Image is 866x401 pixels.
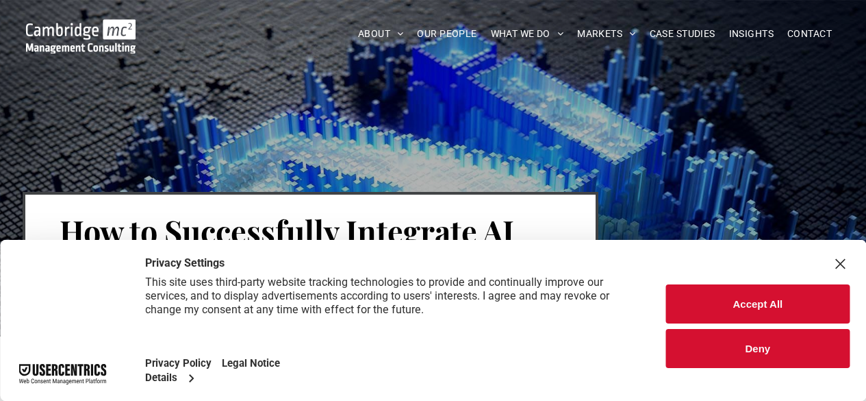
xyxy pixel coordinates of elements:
a: ABOUT [351,23,411,45]
a: CONTACT [780,23,839,45]
a: WHAT WE DO [484,23,571,45]
a: Your Business Transformed | Cambridge Management Consulting [26,21,136,36]
a: INSIGHTS [722,23,780,45]
a: CASE STUDIES [643,23,722,45]
a: OUR PEOPLE [410,23,483,45]
h1: How to Successfully Integrate AI into Your Contract Lifecycle Management [60,214,561,309]
a: MARKETS [570,23,642,45]
img: Go to Homepage [26,19,136,53]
